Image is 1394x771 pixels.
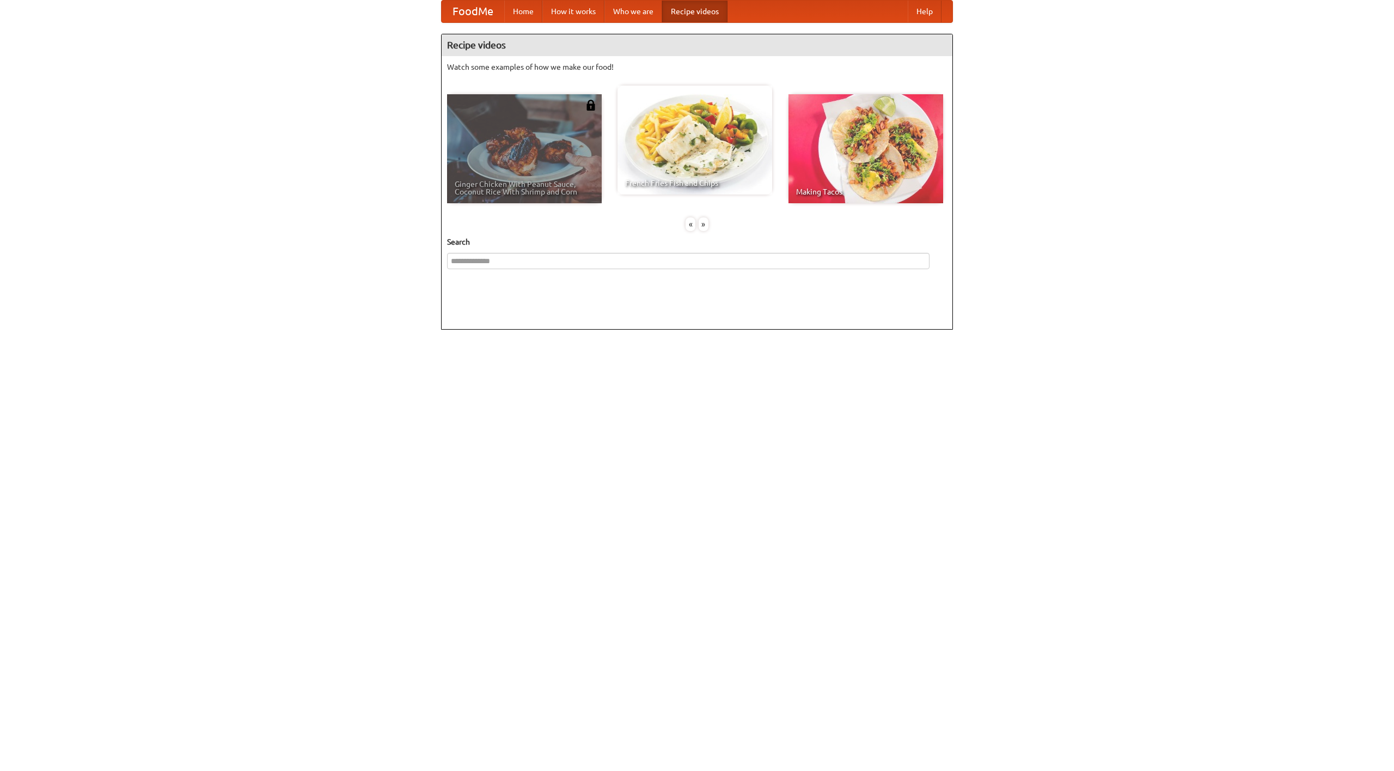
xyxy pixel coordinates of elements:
a: Recipe videos [662,1,727,22]
a: Home [504,1,542,22]
img: 483408.png [585,100,596,111]
a: Who we are [604,1,662,22]
span: French Fries Fish and Chips [625,179,765,187]
a: Help [908,1,941,22]
p: Watch some examples of how we make our food! [447,62,947,72]
h5: Search [447,236,947,247]
h4: Recipe videos [442,34,952,56]
a: French Fries Fish and Chips [617,86,772,195]
a: FoodMe [442,1,504,22]
span: Making Tacos [796,188,936,196]
a: Making Tacos [788,94,943,203]
div: « [686,217,695,231]
div: » [699,217,708,231]
a: How it works [542,1,604,22]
